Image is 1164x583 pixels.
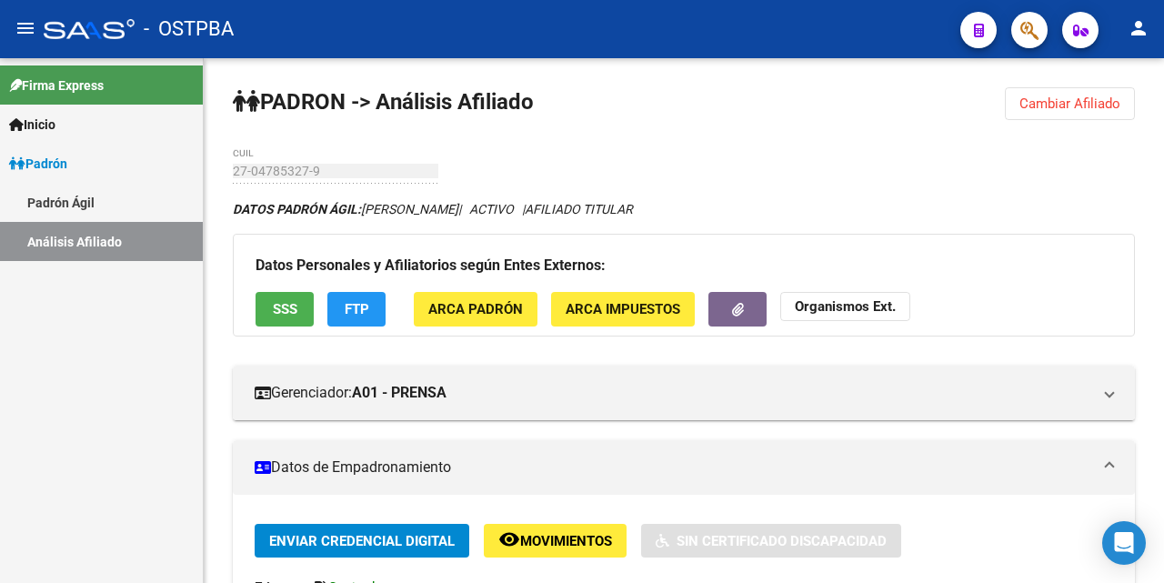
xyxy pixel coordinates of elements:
[256,292,314,326] button: SSS
[1102,521,1146,565] div: Open Intercom Messenger
[9,115,55,135] span: Inicio
[233,366,1135,420] mat-expansion-panel-header: Gerenciador:A01 - PRENSA
[677,533,887,549] span: Sin Certificado Discapacidad
[9,154,67,174] span: Padrón
[498,528,520,550] mat-icon: remove_red_eye
[520,533,612,549] span: Movimientos
[273,302,297,318] span: SSS
[256,253,1112,278] h3: Datos Personales y Afiliatorios según Entes Externos:
[525,202,633,216] span: AFILIADO TITULAR
[780,292,910,320] button: Organismos Ext.
[233,89,534,115] strong: PADRON -> Análisis Afiliado
[484,524,627,558] button: Movimientos
[233,202,633,216] i: | ACTIVO |
[345,302,369,318] span: FTP
[15,17,36,39] mat-icon: menu
[255,524,469,558] button: Enviar Credencial Digital
[551,292,695,326] button: ARCA Impuestos
[352,383,447,403] strong: A01 - PRENSA
[9,75,104,95] span: Firma Express
[255,383,1091,403] mat-panel-title: Gerenciador:
[566,302,680,318] span: ARCA Impuestos
[144,9,234,49] span: - OSTPBA
[1019,95,1120,112] span: Cambiar Afiliado
[233,202,361,216] strong: DATOS PADRÓN ÁGIL:
[641,524,901,558] button: Sin Certificado Discapacidad
[795,299,896,316] strong: Organismos Ext.
[327,292,386,326] button: FTP
[233,202,458,216] span: [PERSON_NAME]
[428,302,523,318] span: ARCA Padrón
[414,292,537,326] button: ARCA Padrón
[1128,17,1149,39] mat-icon: person
[255,457,1091,477] mat-panel-title: Datos de Empadronamiento
[269,533,455,549] span: Enviar Credencial Digital
[233,440,1135,495] mat-expansion-panel-header: Datos de Empadronamiento
[1005,87,1135,120] button: Cambiar Afiliado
